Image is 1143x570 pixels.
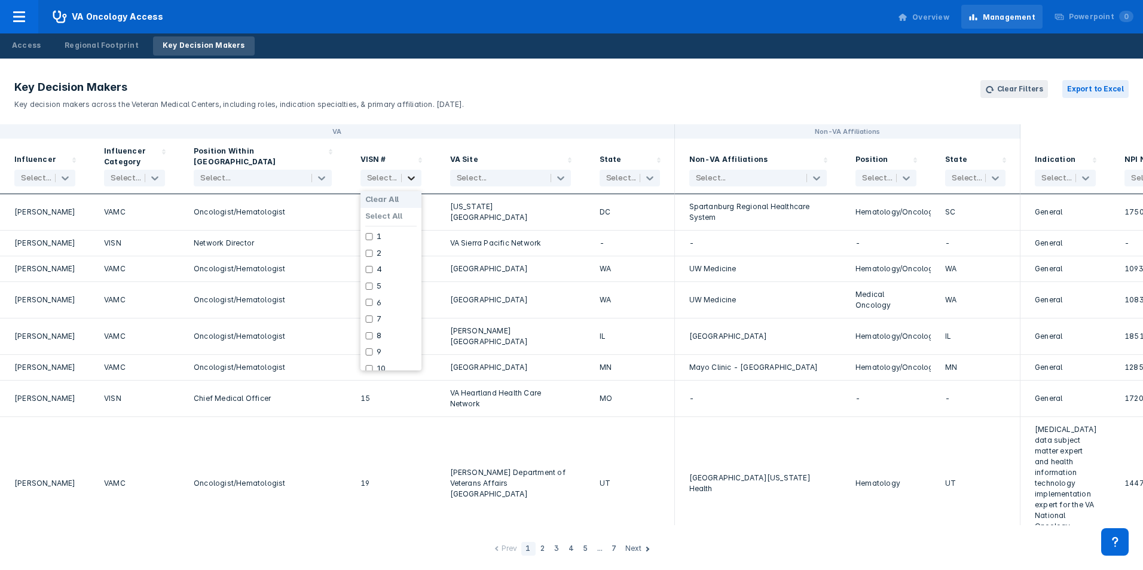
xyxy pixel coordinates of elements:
div: [US_STATE][GEOGRAPHIC_DATA] [450,201,571,223]
div: MO [600,388,660,409]
label: 2 [377,249,381,258]
div: Oncologist/Hematologist [194,326,332,347]
button: Export to Excel [1062,80,1129,98]
p: Key decision makers across the Veteran Medical Centers, including roles, indication specialties, ... [14,94,464,110]
a: Key Decision Makers [153,36,255,56]
button: Clear Filters [980,80,1048,98]
div: Sort [1020,124,1110,139]
div: 5 [579,542,593,556]
div: [PERSON_NAME] [14,424,75,543]
div: 4 [564,542,579,556]
div: 2 [536,542,550,556]
div: [GEOGRAPHIC_DATA] [450,362,571,373]
div: - [600,238,660,249]
div: [PERSON_NAME] [14,326,75,347]
div: Sort [675,139,842,194]
div: Management [983,12,1035,23]
label: 1 [377,232,381,241]
div: Sort [841,139,931,194]
div: Indication [1035,154,1075,167]
label: Clear All [365,195,399,204]
div: Non-VA Affiliations [689,154,768,167]
div: VAMC [104,326,165,347]
div: 19 [360,424,421,543]
div: Position [855,154,888,167]
label: 5 [377,281,381,291]
div: VA Site [450,154,478,167]
div: DC [600,201,660,223]
div: VISN [104,388,165,409]
div: State [945,154,967,167]
div: [PERSON_NAME] [14,238,75,249]
div: MN [945,362,1006,373]
div: UT [600,424,660,543]
div: Non-VA Affiliations [815,127,879,136]
div: Powerpoint [1069,11,1133,22]
div: IL [945,326,1006,347]
div: Hematology/Oncology [855,326,916,347]
div: 3 [550,542,564,556]
div: Position Within [GEOGRAPHIC_DATA] [194,146,325,167]
div: General [1035,362,1096,373]
div: Sort [179,139,346,194]
div: Oncologist/Hematologist [194,201,332,223]
div: ... [593,542,607,556]
div: Access [12,40,41,51]
div: Hematology/Oncology [855,201,916,223]
div: - [855,238,916,249]
div: VAMC [104,201,165,223]
div: SC [945,201,1006,223]
div: Next [625,543,642,556]
div: - [689,388,827,409]
div: VAMC [104,362,165,373]
div: Sort [931,139,1020,194]
div: Select... [862,173,893,183]
div: Prev [502,543,518,556]
div: Contact Support [1101,528,1129,556]
div: Oncologist/Hematologist [194,263,332,274]
div: Sort [585,139,675,194]
div: General [1035,388,1096,409]
div: [GEOGRAPHIC_DATA][US_STATE] Health [689,424,827,543]
h3: Key Decision Makers [14,80,464,94]
div: [GEOGRAPHIC_DATA] [689,326,827,347]
div: Key Decision Makers [163,40,245,51]
div: VISN [104,238,165,249]
div: Sort [436,139,585,194]
div: Oncologist/Hematologist [194,289,332,311]
label: 4 [377,265,382,274]
div: UW Medicine [689,263,827,274]
div: Sort [90,139,179,194]
div: Influencer [14,154,56,167]
div: Influencer Category [104,146,158,167]
div: 1 [521,542,536,556]
div: [PERSON_NAME] [14,362,75,373]
div: VAMC [104,424,165,543]
div: Select... [111,173,141,183]
div: - [945,388,1006,409]
div: Oncologist/Hematologist [194,424,332,543]
div: Chief Medical Officer [194,388,332,409]
div: State [600,154,622,167]
div: General [1035,326,1096,347]
div: 7 [607,542,622,556]
div: UW Medicine [689,289,827,311]
div: Network Director [194,238,332,249]
div: General [1035,289,1096,311]
div: [GEOGRAPHIC_DATA] [450,289,571,311]
div: [PERSON_NAME][GEOGRAPHIC_DATA] [450,326,571,347]
div: IL [600,326,660,347]
div: [GEOGRAPHIC_DATA] [450,263,571,274]
div: [PERSON_NAME] [14,201,75,223]
div: WA [600,289,660,311]
div: [PERSON_NAME] [14,289,75,311]
div: [MEDICAL_DATA] data subject matter expert and health information technology implementation expert... [1035,424,1096,543]
label: 8 [377,331,381,341]
label: 7 [377,314,381,324]
label: 9 [377,347,381,357]
div: General [1035,201,1096,223]
div: Overview [912,12,949,23]
div: [PERSON_NAME] [14,263,75,274]
div: - [855,388,916,409]
a: Regional Footprint [55,36,148,56]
